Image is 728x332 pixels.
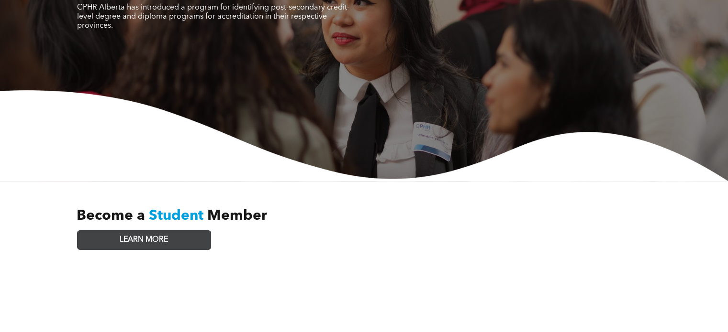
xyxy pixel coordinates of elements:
span: Student [149,209,203,223]
span: Member [207,209,267,223]
span: Become a [77,209,145,223]
a: LEARN MORE [77,230,211,250]
span: LEARN MORE [120,236,168,245]
span: CPHR Alberta has introduced a program for identifying post-secondary credit-level degree and dipl... [77,4,349,30]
